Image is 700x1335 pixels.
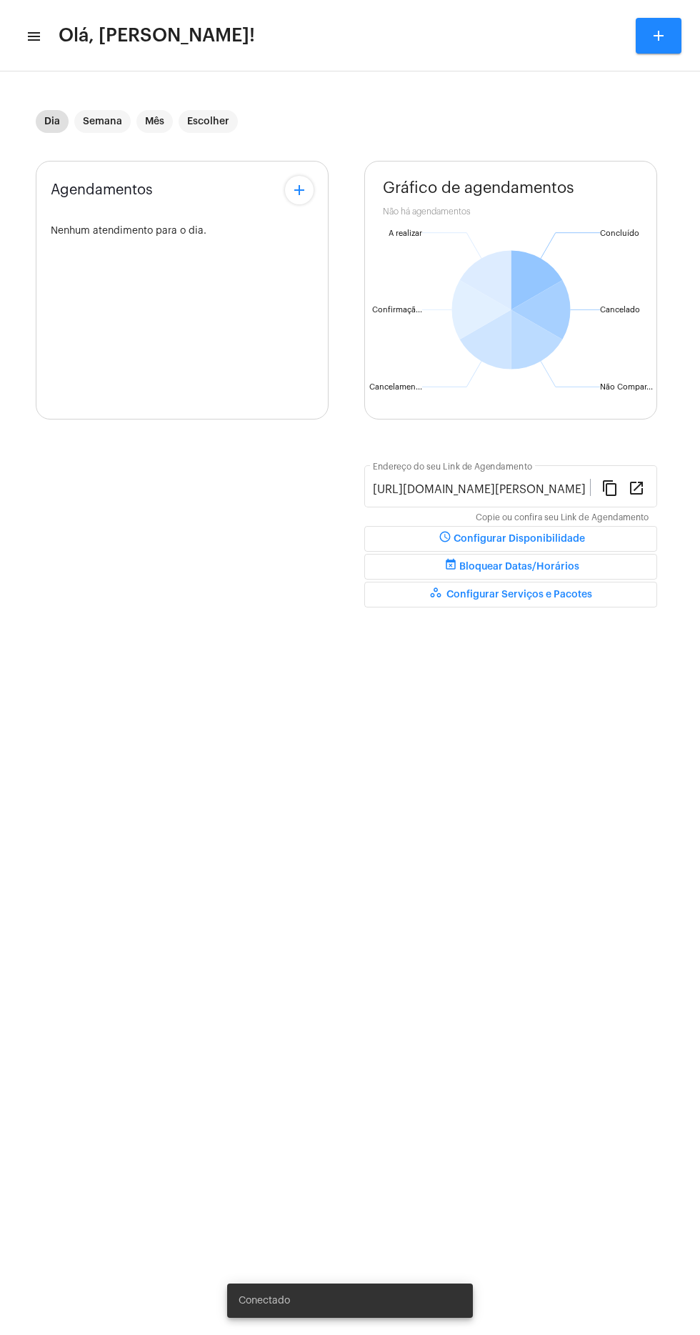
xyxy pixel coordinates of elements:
[36,110,69,133] mat-chip: Dia
[239,1294,290,1308] span: Conectado
[600,383,653,391] text: Não Compar...
[369,383,422,391] text: Cancelamen...
[436,534,585,544] span: Configurar Disponibilidade
[650,27,667,44] mat-icon: add
[136,110,173,133] mat-chip: Mês
[429,586,446,603] mat-icon: workspaces_outlined
[364,582,657,607] button: Configurar Serviços e Pacotes
[74,110,131,133] mat-chip: Semana
[291,182,308,199] mat-icon: add
[51,226,314,237] div: Nenhum atendimento para o dia.
[442,558,459,575] mat-icon: event_busy
[601,479,619,496] mat-icon: content_copy
[628,479,645,496] mat-icon: open_in_new
[372,306,422,314] text: Confirmaçã...
[364,526,657,552] button: Configurar Disponibilidade
[600,306,640,314] text: Cancelado
[26,28,40,45] mat-icon: sidenav icon
[383,179,574,197] span: Gráfico de agendamentos
[476,513,649,523] mat-hint: Copie ou confira seu Link de Agendamento
[373,483,590,496] input: Link
[179,110,238,133] mat-chip: Escolher
[442,562,579,572] span: Bloquear Datas/Horários
[436,530,454,547] mat-icon: schedule
[59,24,255,47] span: Olá, [PERSON_NAME]!
[600,229,639,237] text: Concluído
[51,182,153,198] span: Agendamentos
[364,554,657,580] button: Bloquear Datas/Horários
[429,590,592,600] span: Configurar Serviços e Pacotes
[389,229,422,237] text: A realizar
